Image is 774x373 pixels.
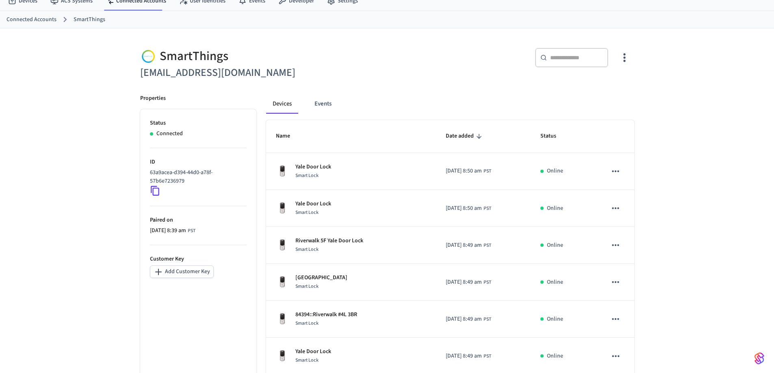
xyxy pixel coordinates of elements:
[483,316,491,323] span: PST
[266,94,634,114] div: connected account tabs
[295,237,363,245] p: Riverwalk 5F Yale Door Lock
[446,130,484,142] span: Date added
[295,209,319,216] span: Smart Lock
[295,320,319,327] span: Smart Lock
[150,168,243,185] p: 63a9acea-d394-44d0-a78f-57b6e7236979
[547,352,563,360] p: Online
[446,241,482,250] span: [DATE] 8:49 am
[446,167,482,175] span: [DATE] 8:50 am
[295,246,319,253] span: Smart Lock
[188,227,195,235] span: PST
[150,226,186,235] span: [DATE] 8:39 am
[446,278,491,287] div: Asia/Manila
[446,204,482,213] span: [DATE] 8:50 am
[483,168,491,175] span: PST
[140,94,166,103] p: Properties
[446,167,491,175] div: Asia/Manila
[295,163,331,171] p: Yale Door Lock
[150,216,247,224] p: Paired on
[276,313,289,326] img: Yale Assure Touchscreen Wifi Smart Lock, Satin Nickel, Front
[276,165,289,178] img: Yale Assure Touchscreen Wifi Smart Lock, Satin Nickel, Front
[266,94,298,114] button: Devices
[295,357,319,364] span: Smart Lock
[483,205,491,212] span: PST
[295,200,331,208] p: Yale Door Lock
[276,239,289,252] img: Yale Assure Touchscreen Wifi Smart Lock, Satin Nickel, Front
[446,241,491,250] div: Asia/Manila
[295,347,331,356] p: Yale Door Lock
[150,265,214,278] button: Add Customer Key
[547,241,563,250] p: Online
[547,278,563,287] p: Online
[295,274,347,282] p: [GEOGRAPHIC_DATA]
[150,226,195,235] div: Asia/Manila
[276,202,289,215] img: Yale Assure Touchscreen Wifi Smart Lock, Satin Nickel, Front
[483,279,491,286] span: PST
[547,204,563,213] p: Online
[150,255,247,263] p: Customer Key
[754,352,764,365] img: SeamLogoGradient.69752ec5.svg
[74,15,105,24] a: SmartThings
[140,48,382,65] div: SmartThings
[483,353,491,360] span: PST
[156,129,183,138] p: Connected
[276,349,289,362] img: Yale Assure Touchscreen Wifi Smart Lock, Satin Nickel, Front
[446,204,491,213] div: Asia/Manila
[295,283,319,290] span: Smart Lock
[446,352,491,360] div: Asia/Manila
[7,15,56,24] a: Connected Accounts
[446,315,491,323] div: Asia/Manila
[446,315,482,323] span: [DATE] 8:49 am
[295,310,357,319] p: 84394::Riverwalk #4L 3BR
[295,172,319,179] span: Smart Lock
[150,158,247,166] p: ID
[276,130,301,142] span: Name
[140,48,156,65] img: Smartthings Logo, Square
[483,242,491,249] span: PST
[547,167,563,175] p: Online
[540,130,567,142] span: Status
[308,94,338,114] button: Events
[140,65,382,81] h6: [EMAIL_ADDRESS][DOMAIN_NAME]
[446,352,482,360] span: [DATE] 8:49 am
[150,119,247,127] p: Status
[446,278,482,287] span: [DATE] 8:49 am
[276,276,289,289] img: Yale Assure Touchscreen Wifi Smart Lock, Satin Nickel, Front
[547,315,563,323] p: Online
